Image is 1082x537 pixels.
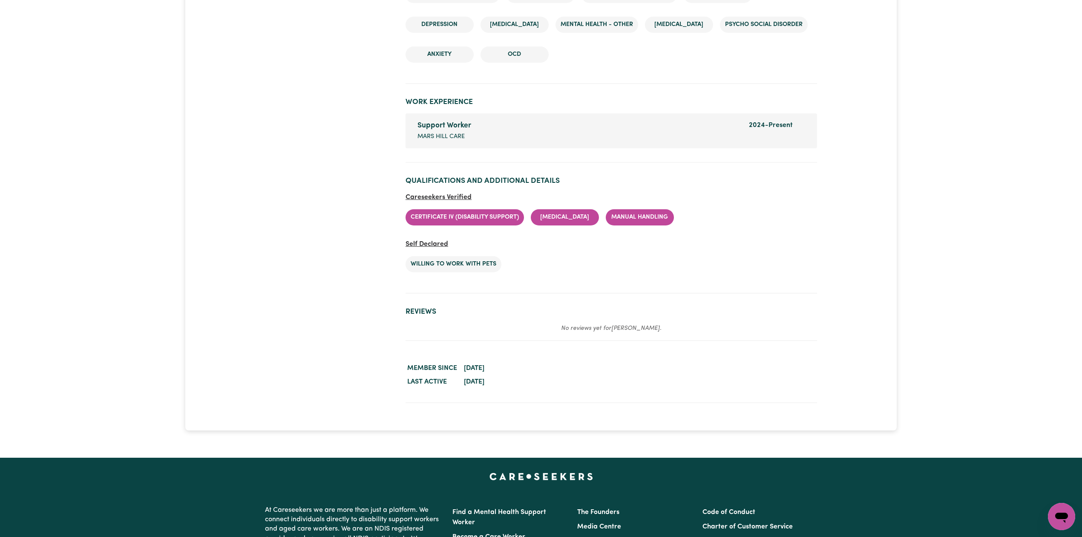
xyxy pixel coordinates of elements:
[452,509,546,526] a: Find a Mental Health Support Worker
[464,365,484,372] time: [DATE]
[406,361,459,375] dt: Member since
[406,307,817,316] h2: Reviews
[464,378,484,385] time: [DATE]
[406,375,459,389] dt: Last active
[406,176,817,185] h2: Qualifications and Additional Details
[406,98,817,107] h2: Work Experience
[406,241,448,248] span: Self Declared
[577,523,621,530] a: Media Centre
[406,46,474,63] li: Anxiety
[645,17,713,33] li: [MEDICAL_DATA]
[702,523,793,530] a: Charter of Customer Service
[531,209,599,225] li: [MEDICAL_DATA]
[417,132,465,141] span: Mars Hill Care
[720,17,808,33] li: Psycho social disorder
[606,209,674,225] li: Manual Handling
[1048,503,1075,530] iframe: Button to launch messaging window
[577,509,619,516] a: The Founders
[561,325,662,332] em: No reviews yet for [PERSON_NAME] .
[406,17,474,33] li: Depression
[555,17,638,33] li: Mental Health - Other
[702,509,755,516] a: Code of Conduct
[417,120,739,131] div: Support Worker
[481,17,549,33] li: [MEDICAL_DATA]
[481,46,549,63] li: OCD
[489,473,593,480] a: Careseekers home page
[406,209,524,225] li: Certificate IV (Disability Support)
[406,256,501,272] li: Willing to work with pets
[406,194,472,201] span: Careseekers Verified
[749,122,793,129] span: 2024 - Present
